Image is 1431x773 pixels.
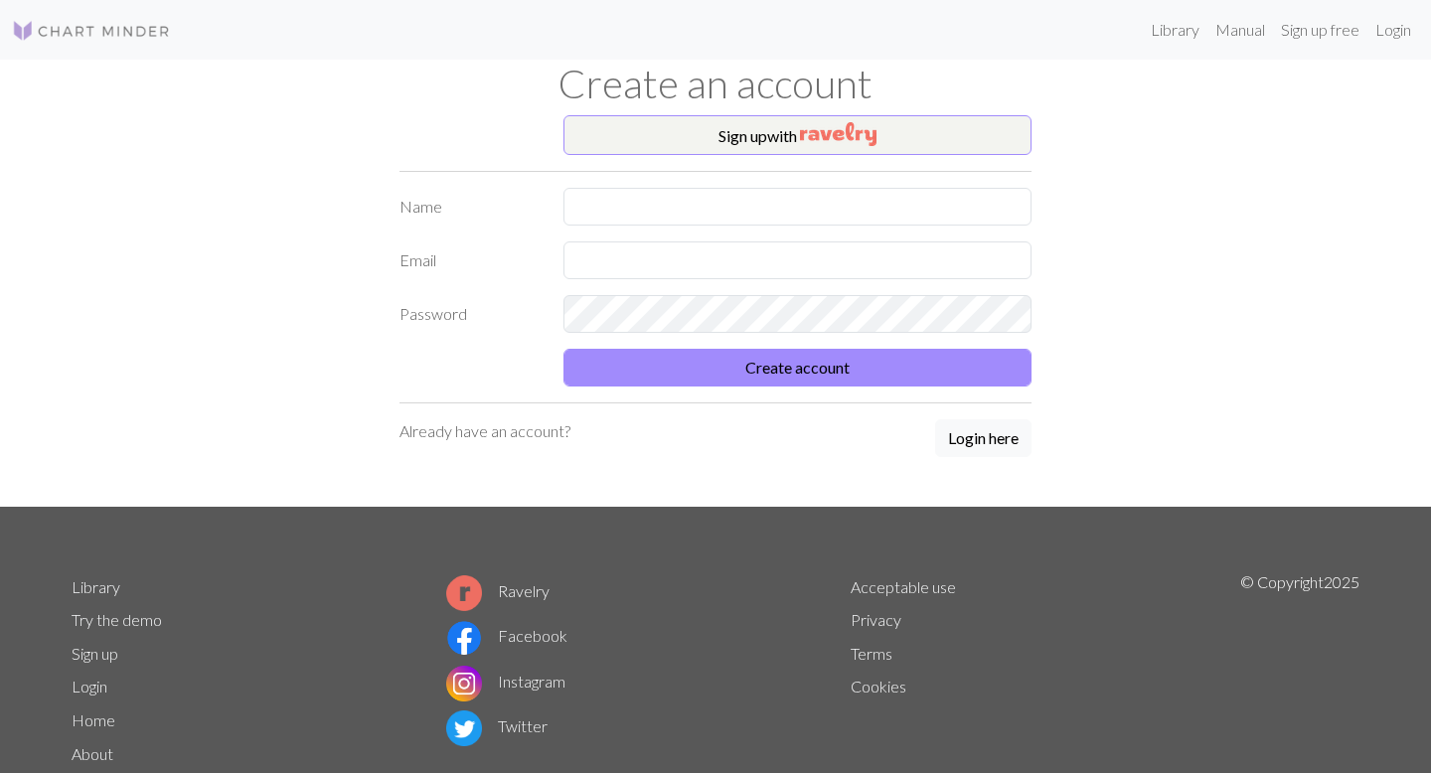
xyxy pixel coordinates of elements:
[12,19,171,43] img: Logo
[446,716,548,735] a: Twitter
[851,577,956,596] a: Acceptable use
[446,672,565,691] a: Instagram
[446,626,567,645] a: Facebook
[1273,10,1367,50] a: Sign up free
[388,188,552,226] label: Name
[800,122,876,146] img: Ravelry
[446,666,482,701] img: Instagram logo
[446,710,482,746] img: Twitter logo
[1207,10,1273,50] a: Manual
[851,610,901,629] a: Privacy
[1240,570,1359,771] p: © Copyright 2025
[60,60,1371,107] h1: Create an account
[446,620,482,656] img: Facebook logo
[72,677,107,696] a: Login
[72,710,115,729] a: Home
[446,581,550,600] a: Ravelry
[388,295,552,333] label: Password
[72,610,162,629] a: Try the demo
[72,577,120,596] a: Library
[446,575,482,611] img: Ravelry logo
[1367,10,1419,50] a: Login
[935,419,1032,459] a: Login here
[563,115,1032,155] button: Sign upwith
[935,419,1032,457] button: Login here
[851,677,906,696] a: Cookies
[563,349,1032,386] button: Create account
[72,744,113,763] a: About
[1143,10,1207,50] a: Library
[851,644,892,663] a: Terms
[388,241,552,279] label: Email
[72,644,118,663] a: Sign up
[399,419,570,443] p: Already have an account?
